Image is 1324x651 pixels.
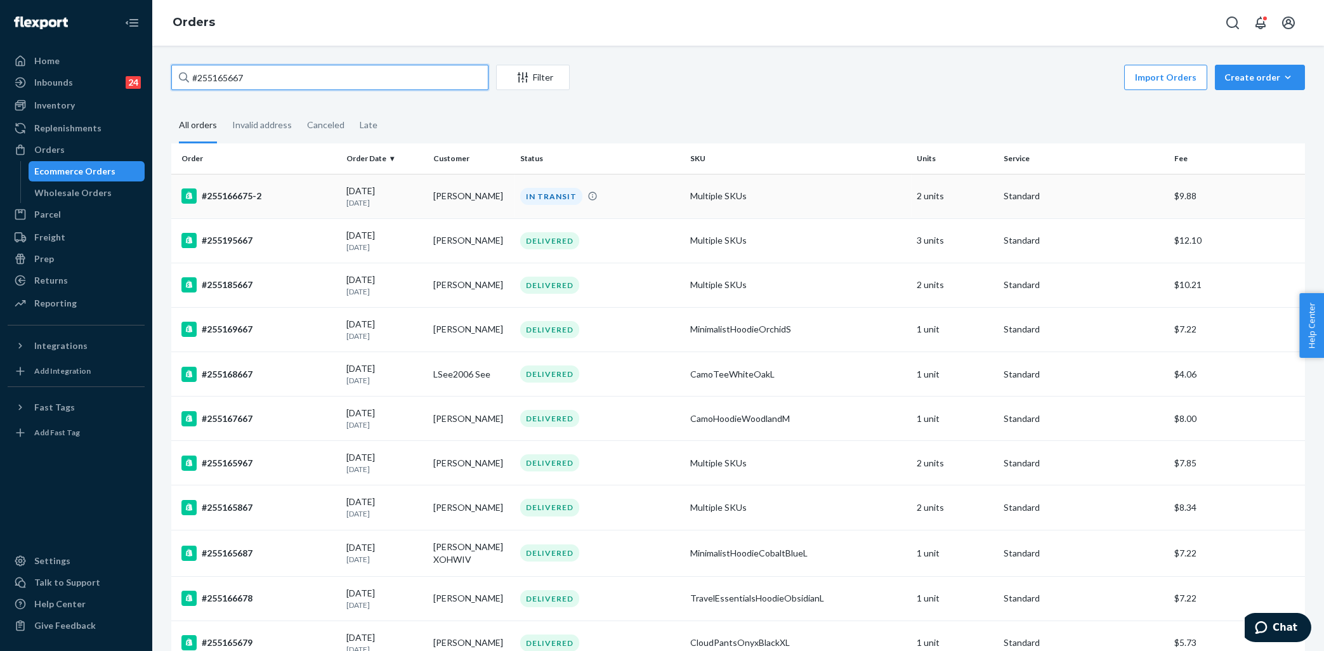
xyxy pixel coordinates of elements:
p: [DATE] [346,286,423,297]
input: Search orders [171,65,488,90]
div: Customer [433,153,510,164]
td: $8.34 [1169,485,1305,530]
div: DELIVERED [520,499,579,516]
td: [PERSON_NAME] [428,576,515,621]
td: 3 units [912,218,999,263]
a: Returns [8,270,145,291]
button: Import Orders [1124,65,1207,90]
button: Give Feedback [8,615,145,636]
div: Late [360,109,377,141]
div: #255195667 [181,233,336,248]
a: Reporting [8,293,145,313]
button: Integrations [8,336,145,356]
td: 2 units [912,263,999,307]
td: [PERSON_NAME] [428,218,515,263]
a: Orders [173,15,215,29]
th: Status [515,143,685,174]
div: MinimalistHoodieOrchidS [690,323,907,336]
a: Replenishments [8,118,145,138]
button: Open account menu [1276,10,1301,36]
div: Freight [34,231,65,244]
button: Open notifications [1248,10,1273,36]
button: Talk to Support [8,572,145,593]
div: #255165687 [181,546,336,561]
a: Settings [8,551,145,571]
td: 1 unit [912,576,999,621]
div: Fast Tags [34,401,75,414]
p: Standard [1004,412,1164,425]
div: [DATE] [346,362,423,386]
th: SKU [685,143,912,174]
p: Standard [1004,234,1164,247]
div: Wholesale Orders [35,187,112,199]
a: Inventory [8,95,145,115]
div: Filter [497,71,569,84]
td: $8.00 [1169,397,1305,441]
th: Order [171,143,341,174]
td: [PERSON_NAME] XOHWIV [428,530,515,576]
p: [DATE] [346,508,423,519]
th: Fee [1169,143,1305,174]
div: #255166678 [181,591,336,606]
iframe: Opens a widget where you can chat to one of our agents [1245,613,1311,645]
div: 24 [126,76,141,89]
div: DELIVERED [520,232,579,249]
div: CamoHoodieWoodlandM [690,412,907,425]
button: Filter [496,65,570,90]
button: Close Navigation [119,10,145,36]
p: Standard [1004,368,1164,381]
button: Create order [1215,65,1305,90]
div: DELIVERED [520,321,579,338]
a: Orders [8,140,145,160]
div: Canceled [307,109,344,141]
a: Add Fast Tag [8,423,145,443]
div: Orders [34,143,65,156]
td: Multiple SKUs [685,441,912,485]
div: Returns [34,274,68,287]
td: Multiple SKUs [685,174,912,218]
div: Inventory [34,99,75,112]
div: Invalid address [232,109,292,141]
a: Home [8,51,145,71]
td: Multiple SKUs [685,218,912,263]
td: [PERSON_NAME] [428,441,515,485]
button: Help Center [1299,293,1324,358]
td: $10.21 [1169,263,1305,307]
td: [PERSON_NAME] [428,485,515,530]
div: [DATE] [346,318,423,341]
td: 1 unit [912,352,999,397]
td: 2 units [912,441,999,485]
a: Freight [8,227,145,247]
p: Standard [1004,457,1164,470]
div: Add Fast Tag [34,427,80,438]
div: [DATE] [346,407,423,430]
div: Settings [34,555,70,567]
div: [DATE] [346,273,423,297]
td: 1 unit [912,307,999,352]
div: [DATE] [346,451,423,475]
div: [DATE] [346,541,423,565]
td: $7.22 [1169,576,1305,621]
div: DELIVERED [520,277,579,294]
td: $7.85 [1169,441,1305,485]
td: $4.06 [1169,352,1305,397]
div: [DATE] [346,229,423,253]
div: DELIVERED [520,590,579,607]
a: Parcel [8,204,145,225]
p: Standard [1004,190,1164,202]
ol: breadcrumbs [162,4,225,41]
a: Prep [8,249,145,269]
div: Replenishments [34,122,102,135]
th: Service [999,143,1169,174]
a: Wholesale Orders [29,183,145,203]
img: Flexport logo [14,16,68,29]
td: [PERSON_NAME] [428,263,515,307]
a: Inbounds24 [8,72,145,93]
div: Create order [1224,71,1295,84]
div: Give Feedback [34,619,96,632]
div: Reporting [34,297,77,310]
p: [DATE] [346,197,423,208]
td: [PERSON_NAME] [428,307,515,352]
div: #255165679 [181,635,336,650]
